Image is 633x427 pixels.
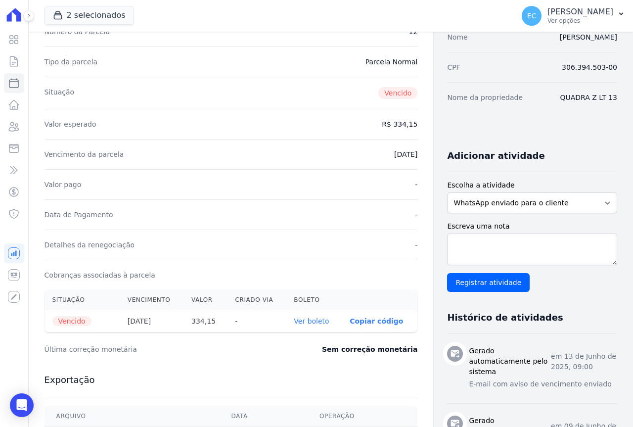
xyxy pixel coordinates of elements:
dt: Tipo da parcela [45,57,98,67]
dd: QUADRA Z LT 13 [560,93,617,102]
span: Vencido [378,87,417,99]
dd: - [415,210,417,220]
th: Data [219,406,308,427]
dt: Situação [45,87,75,99]
button: 2 selecionados [45,6,134,25]
th: Arquivo [45,406,220,427]
a: [PERSON_NAME] [560,33,617,41]
dd: Parcela Normal [365,57,418,67]
h3: Exportação [45,374,418,386]
dt: Detalhes da renegociação [45,240,135,250]
dt: Nome da propriedade [447,93,523,102]
div: Open Intercom Messenger [10,393,34,417]
dt: Vencimento da parcela [45,149,124,159]
dd: - [415,240,417,250]
h3: Histórico de atividades [447,312,563,324]
dt: Última correção monetária [45,344,265,354]
label: Escreva uma nota [447,221,617,232]
p: em 13 de Junho de 2025, 09:00 [551,351,617,372]
th: Vencimento [120,290,183,310]
dd: 306.394.503-00 [562,62,617,72]
dt: Valor pago [45,180,82,190]
dd: [DATE] [394,149,417,159]
a: Ver boleto [294,317,329,325]
button: Copiar código [350,317,403,325]
label: Escolha a atividade [447,180,617,190]
dt: Data de Pagamento [45,210,113,220]
th: [DATE] [120,310,183,332]
p: [PERSON_NAME] [547,7,613,17]
th: - [227,310,286,332]
button: EC [PERSON_NAME] Ver opções [514,2,633,30]
th: Valor [183,290,227,310]
p: E-mail com aviso de vencimento enviado [469,379,617,389]
dd: R$ 334,15 [382,119,417,129]
th: Operação [308,406,417,427]
dt: CPF [447,62,460,72]
span: Vencido [52,316,91,326]
dt: Nome [447,32,467,42]
th: Situação [45,290,120,310]
th: Boleto [286,290,342,310]
dd: Sem correção monetária [322,344,417,354]
th: 334,15 [183,310,227,332]
h3: Adicionar atividade [447,150,544,162]
th: Criado via [227,290,286,310]
span: EC [527,12,537,19]
input: Registrar atividade [447,273,530,292]
dt: Valor esperado [45,119,96,129]
dd: - [415,180,417,190]
h3: Gerado automaticamente pelo sistema [469,346,551,377]
p: Ver opções [547,17,613,25]
dt: Cobranças associadas à parcela [45,270,155,280]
